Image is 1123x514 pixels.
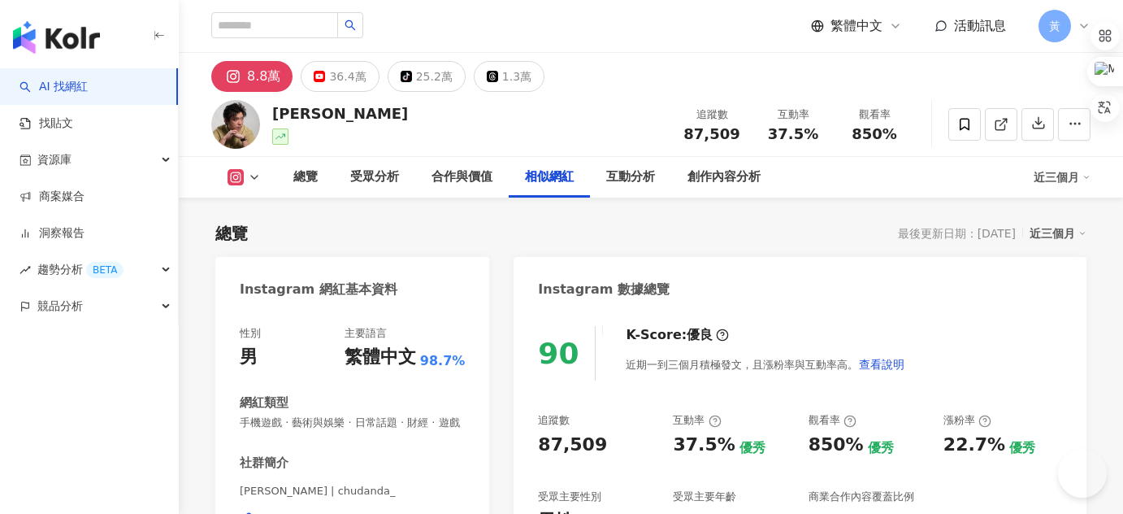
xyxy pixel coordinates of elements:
[954,18,1006,33] span: 活動訊息
[762,107,824,123] div: 互動率
[525,168,574,187] div: 相似網紅
[240,455,288,472] div: 社群簡介
[673,490,736,504] div: 受眾主要年齡
[830,17,882,35] span: 繁體中文
[474,61,544,92] button: 1.3萬
[943,433,1005,458] div: 22.7%
[240,345,258,370] div: 男
[809,490,914,504] div: 商業合作內容覆蓋比例
[858,348,905,381] button: 查看說明
[37,251,124,288] span: 趨勢分析
[211,100,260,149] img: KOL Avatar
[388,61,466,92] button: 25.2萬
[809,413,856,428] div: 觀看率
[215,222,248,245] div: 總覽
[420,352,466,370] span: 98.7%
[673,433,735,458] div: 37.5%
[293,168,318,187] div: 總覽
[345,345,416,370] div: 繁體中文
[240,484,465,499] span: [PERSON_NAME] | chudanda_
[431,168,492,187] div: 合作與價值
[240,394,288,412] div: 網紅類型
[1058,449,1107,498] iframe: Help Scout Beacon - Open
[843,107,905,123] div: 觀看率
[1049,17,1060,35] span: 黃
[681,107,743,123] div: 追蹤數
[943,413,991,428] div: 漲粉率
[240,416,465,430] span: 手機遊戲 · 藝術與娛樂 · 日常話題 · 財經 · 遊戲
[1034,164,1090,190] div: 近三個月
[673,413,721,428] div: 互動率
[329,65,366,88] div: 36.4萬
[898,227,1016,240] div: 最後更新日期：[DATE]
[345,326,387,341] div: 主要語言
[538,490,601,504] div: 受眾主要性別
[240,281,397,298] div: Instagram 網紅基本資料
[809,433,864,458] div: 850%
[502,65,531,88] div: 1.3萬
[20,79,88,95] a: searchAI 找網紅
[416,65,453,88] div: 25.2萬
[301,61,379,92] button: 36.4萬
[538,337,579,370] div: 90
[1030,223,1086,244] div: 近三個月
[626,348,905,381] div: 近期一到三個月積極發文，且漲粉率與互動率高。
[20,115,73,132] a: 找貼文
[20,189,85,205] a: 商案媒合
[211,61,293,92] button: 8.8萬
[606,168,655,187] div: 互動分析
[247,65,280,88] div: 8.8萬
[240,326,261,341] div: 性別
[37,288,83,325] span: 競品分析
[345,20,356,31] span: search
[739,439,765,457] div: 優秀
[687,326,713,344] div: 優良
[37,142,72,178] span: 資源庫
[687,168,761,187] div: 創作內容分析
[20,225,85,242] a: 洞察報告
[1009,439,1035,457] div: 優秀
[626,326,729,344] div: K-Score :
[272,103,408,124] div: [PERSON_NAME]
[859,358,904,371] span: 查看說明
[13,21,100,54] img: logo
[538,413,570,428] div: 追蹤數
[768,126,818,142] span: 37.5%
[868,439,894,457] div: 優秀
[350,168,399,187] div: 受眾分析
[86,262,124,278] div: BETA
[538,433,607,458] div: 87,509
[20,264,31,276] span: rise
[683,125,739,142] span: 87,509
[538,281,670,298] div: Instagram 數據總覽
[852,126,897,142] span: 850%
